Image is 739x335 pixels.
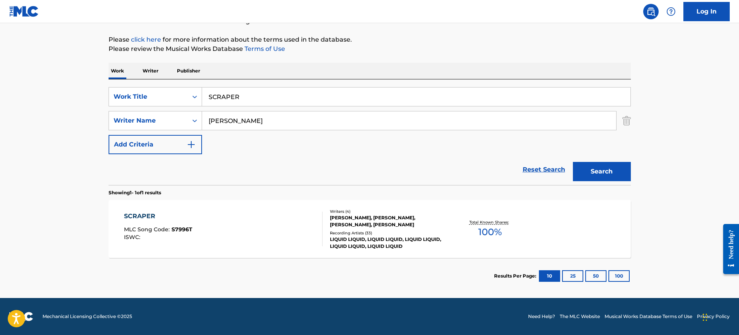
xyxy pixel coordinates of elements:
button: 50 [585,270,606,282]
form: Search Form [109,87,631,185]
div: SCRAPER [124,212,192,221]
p: Please review the Musical Works Database [109,44,631,54]
a: Musical Works Database Terms of Use [605,313,692,320]
span: MLC Song Code : [124,226,172,233]
div: [PERSON_NAME], [PERSON_NAME], [PERSON_NAME], [PERSON_NAME] [330,214,447,228]
a: SCRAPERMLC Song Code:S7996TISWC:Writers (4)[PERSON_NAME], [PERSON_NAME], [PERSON_NAME], [PERSON_N... [109,200,631,258]
div: Help [663,4,679,19]
a: Log In [683,2,730,21]
iframe: Chat Widget [700,298,739,335]
div: Drag [703,306,707,329]
p: Please for more information about the terms used in the database. [109,35,631,44]
div: Work Title [114,92,183,101]
span: Mechanical Licensing Collective © 2025 [42,313,132,320]
button: 25 [562,270,583,282]
button: 100 [608,270,630,282]
span: S7996T [172,226,192,233]
a: Public Search [643,4,659,19]
img: help [666,7,676,16]
img: logo [9,312,33,321]
a: Need Help? [528,313,555,320]
p: Writer [140,63,161,79]
span: 100 % [478,225,502,239]
p: Work [109,63,126,79]
img: search [646,7,656,16]
p: Total Known Shares: [469,219,511,225]
p: Showing 1 - 1 of 1 results [109,189,161,196]
img: Delete Criterion [622,111,631,130]
img: 9d2ae6d4665cec9f34b9.svg [187,140,196,149]
button: Add Criteria [109,135,202,154]
p: Publisher [175,63,202,79]
button: 10 [539,270,560,282]
p: Results Per Page: [494,273,538,279]
a: click here [131,36,161,43]
button: Search [573,162,631,181]
div: Recording Artists ( 33 ) [330,230,447,236]
div: LIQUID LIQUID, LIQUID LIQUID, LIQUID LIQUID, LIQUID LIQUID, LIQUID LIQUID [330,236,447,250]
img: MLC Logo [9,6,39,17]
span: ISWC : [124,234,142,241]
div: Writers ( 4 ) [330,209,447,214]
a: Terms of Use [243,45,285,52]
div: Writer Name [114,116,183,125]
a: The MLC Website [560,313,600,320]
iframe: Resource Center [717,218,739,280]
a: Reset Search [519,161,569,178]
a: Privacy Policy [697,313,730,320]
